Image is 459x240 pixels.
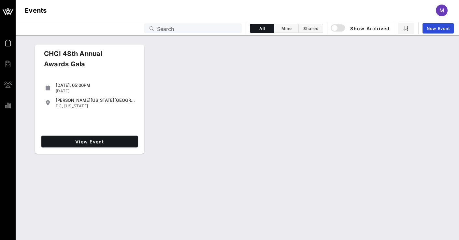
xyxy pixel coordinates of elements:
div: CHCI 48th Annual Awards Gala [39,48,131,74]
span: M [439,7,444,14]
a: View Event [41,136,138,147]
span: Shared [303,26,319,31]
button: Mine [274,24,299,33]
span: View Event [44,139,135,144]
span: Show Archived [332,24,390,32]
button: Show Archived [331,22,390,34]
span: All [254,26,270,31]
div: M [436,5,448,16]
button: All [250,24,274,33]
a: New Event [423,23,454,33]
span: New Event [426,26,450,31]
div: [DATE], 05:00PM [56,83,135,88]
span: DC, [56,103,63,108]
div: [DATE] [56,88,135,94]
span: [US_STATE] [64,103,88,108]
div: [PERSON_NAME][US_STATE][GEOGRAPHIC_DATA] [56,98,135,103]
button: Shared [299,24,323,33]
h1: Events [25,5,47,16]
span: Mine [278,26,294,31]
